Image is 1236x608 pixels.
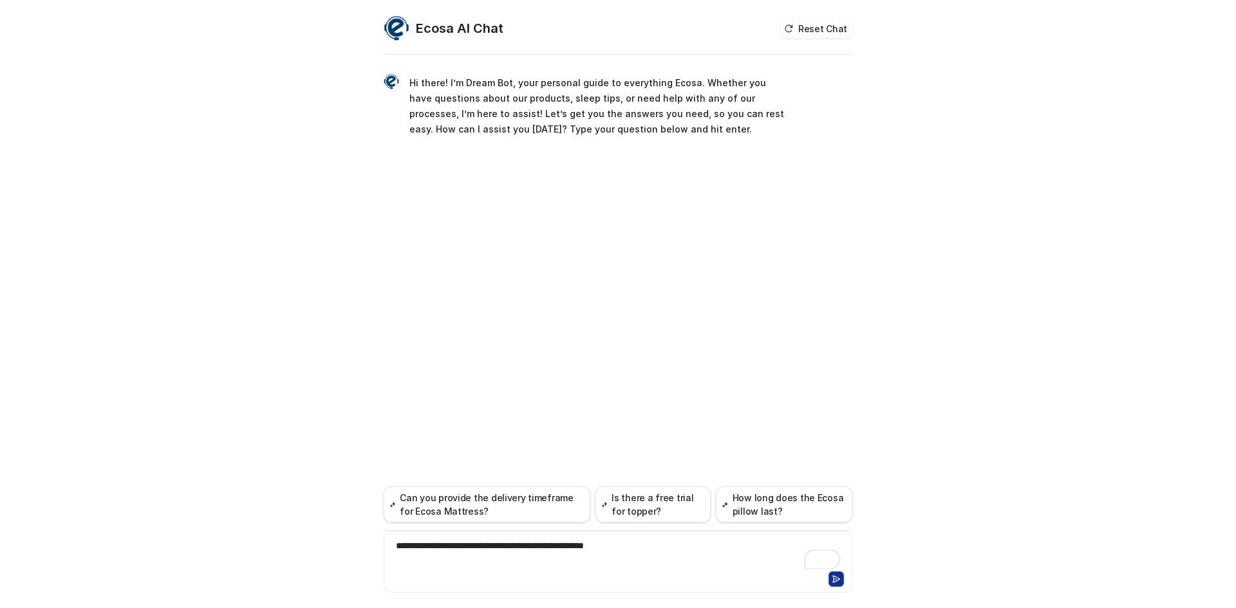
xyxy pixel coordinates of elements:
[780,19,852,38] button: Reset Chat
[387,539,849,569] div: To enrich screen reader interactions, please activate Accessibility in Grammarly extension settings
[595,486,711,522] button: Is there a free trial for topper?
[384,15,409,41] img: Widget
[716,486,852,522] button: How long does the Ecosa pillow last?
[409,75,786,137] p: Hi there! I’m Dream Bot, your personal guide to everything Ecosa. Whether you have questions abou...
[416,19,503,37] h2: Ecosa AI Chat
[384,486,590,522] button: Can you provide the delivery timeframe for Ecosa Mattress?
[384,74,399,89] img: Widget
